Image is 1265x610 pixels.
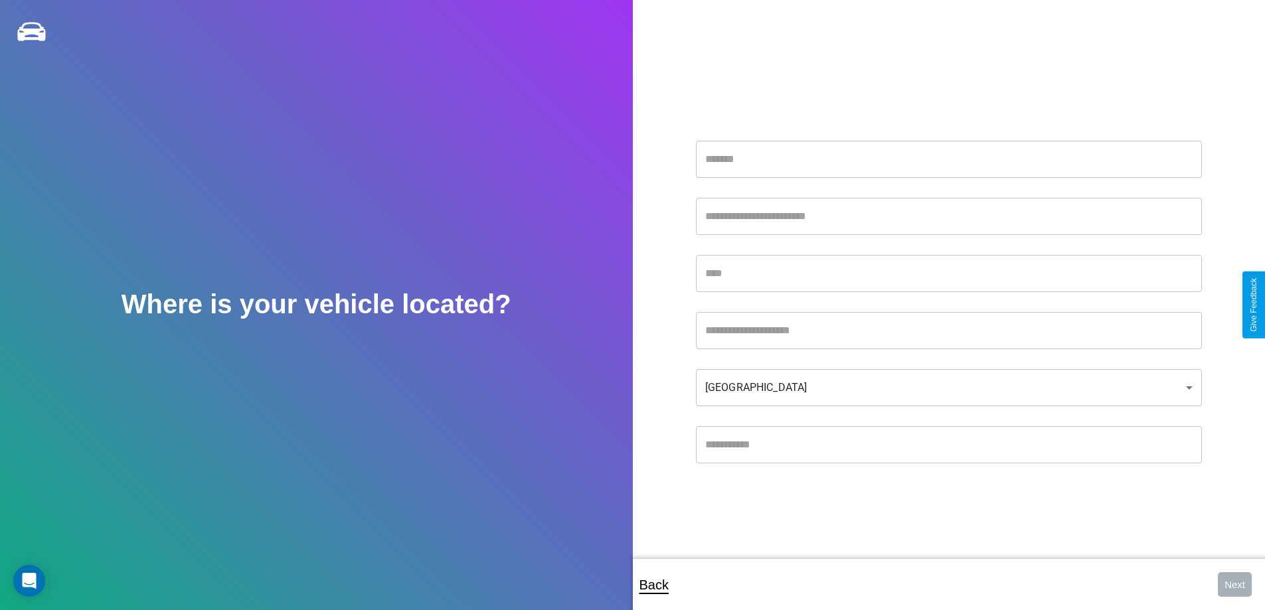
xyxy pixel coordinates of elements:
[1218,572,1252,597] button: Next
[122,289,511,319] h2: Where is your vehicle located?
[13,565,45,597] div: Open Intercom Messenger
[639,573,669,597] p: Back
[1249,278,1258,332] div: Give Feedback
[696,369,1202,406] div: [GEOGRAPHIC_DATA]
